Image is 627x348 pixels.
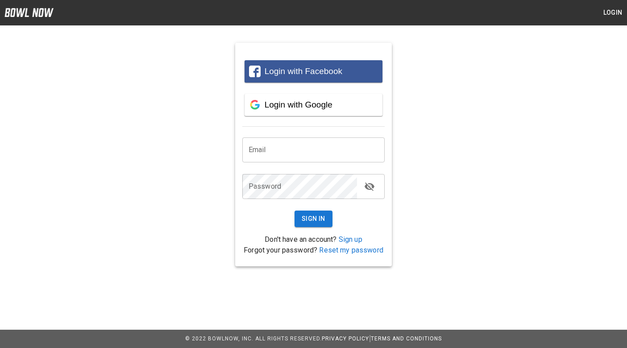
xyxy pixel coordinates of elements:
[185,336,322,342] span: © 2022 BowlNow, Inc. All Rights Reserved.
[598,4,627,21] button: Login
[265,100,332,109] span: Login with Google
[371,336,442,342] a: Terms and Conditions
[361,178,378,195] button: toggle password visibility
[295,211,332,227] button: Sign In
[322,336,369,342] a: Privacy Policy
[245,94,382,116] button: Login with Google
[265,66,342,76] span: Login with Facebook
[339,235,362,244] a: Sign up
[242,245,385,256] p: Forgot your password?
[319,246,383,254] a: Reset my password
[4,8,54,17] img: logo
[242,234,385,245] p: Don't have an account?
[245,60,382,83] button: Login with Facebook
